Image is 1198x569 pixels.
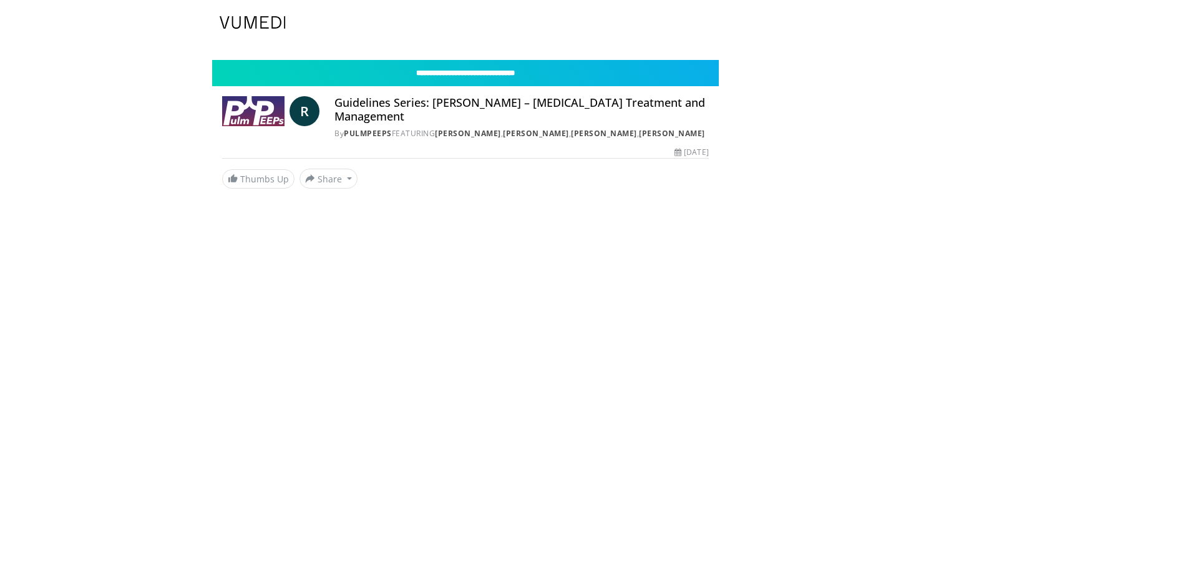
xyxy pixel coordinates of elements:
h4: Guidelines Series: [PERSON_NAME] – [MEDICAL_DATA] Treatment and Management [334,96,709,123]
button: Share [299,169,358,189]
a: [PERSON_NAME] [639,128,705,139]
a: [PERSON_NAME] [503,128,569,139]
img: VuMedi Logo [220,16,286,29]
a: [PERSON_NAME] [571,128,637,139]
a: PulmPEEPs [344,128,392,139]
div: By FEATURING , , , [334,128,709,139]
a: Thumbs Up [222,169,295,189]
img: PulmPEEPs [222,96,285,126]
div: [DATE] [674,147,708,158]
a: R [290,96,319,126]
a: [PERSON_NAME] [435,128,501,139]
